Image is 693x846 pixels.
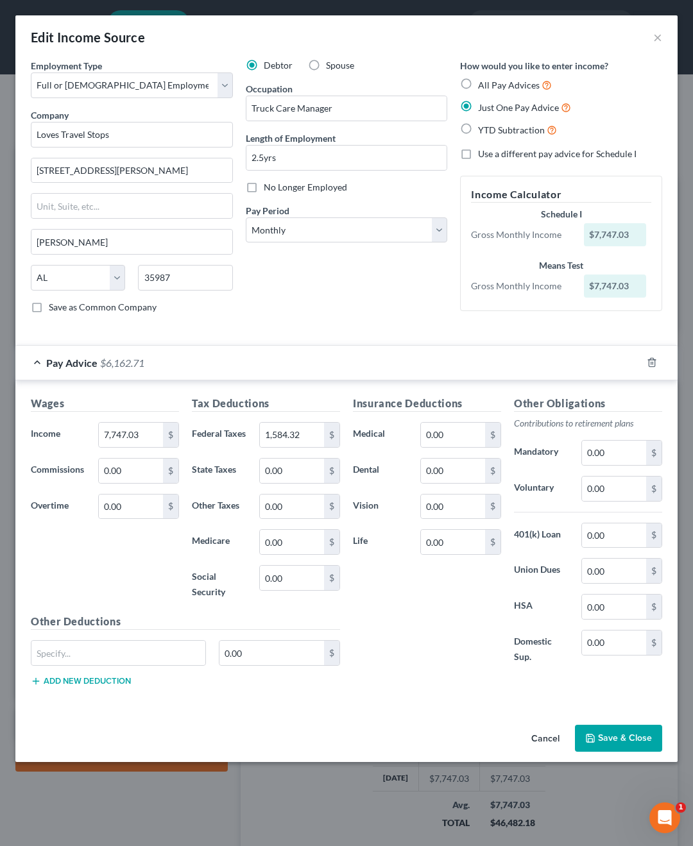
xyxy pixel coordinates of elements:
[49,301,157,312] span: Save as Common Company
[31,110,69,121] span: Company
[478,80,540,90] span: All Pay Advices
[31,122,233,148] input: Search company by name...
[185,458,253,484] label: State Taxes
[421,423,485,447] input: 0.00
[324,423,339,447] div: $
[264,182,347,192] span: No Longer Employed
[185,529,253,555] label: Medicare
[471,208,651,221] div: Schedule I
[460,59,608,72] label: How would you like to enter income?
[485,459,501,483] div: $
[646,630,662,655] div: $
[185,422,253,448] label: Federal Taxes
[508,523,575,548] label: 401(k) Loan
[508,558,575,584] label: Union Dues
[46,357,98,369] span: Pay Advice
[478,102,559,113] span: Just One Pay Advice
[192,396,340,412] h5: Tax Deductions
[353,396,501,412] h5: Insurance Deductions
[31,676,131,686] button: Add new deduction
[324,641,339,665] div: $
[584,275,646,298] div: $7,747.03
[485,530,501,554] div: $
[100,357,144,369] span: $6,162.71
[31,28,145,46] div: Edit Income Source
[260,566,324,590] input: 0.00
[649,802,680,833] iframe: Intercom live chat
[260,459,324,483] input: 0.00
[260,530,324,554] input: 0.00
[421,495,485,519] input: 0.00
[582,630,646,655] input: 0.00
[346,529,414,555] label: Life
[31,194,232,218] input: Unit, Suite, etc...
[646,559,662,583] div: $
[508,594,575,620] label: HSA
[582,477,646,501] input: 0.00
[582,441,646,465] input: 0.00
[324,530,339,554] div: $
[324,459,339,483] div: $
[324,566,339,590] div: $
[346,494,414,520] label: Vision
[514,417,662,430] p: Contributions to retirement plans
[99,459,163,483] input: 0.00
[326,60,354,71] span: Spouse
[163,495,178,519] div: $
[471,187,651,203] h5: Income Calculator
[246,82,293,96] label: Occupation
[421,459,485,483] input: 0.00
[264,60,293,71] span: Debtor
[99,423,163,447] input: 0.00
[646,595,662,619] div: $
[521,726,570,752] button: Cancel
[646,441,662,465] div: $
[246,131,336,145] label: Length of Employment
[246,146,447,170] input: ex: 2 years
[31,158,232,183] input: Enter address...
[163,459,178,483] div: $
[31,60,102,71] span: Employment Type
[219,641,324,665] input: 0.00
[246,96,447,121] input: --
[465,228,577,241] div: Gross Monthly Income
[676,802,686,813] span: 1
[31,614,340,630] h5: Other Deductions
[185,494,253,520] label: Other Taxes
[346,458,414,484] label: Dental
[31,396,179,412] h5: Wages
[584,223,646,246] div: $7,747.03
[465,280,577,292] div: Gross Monthly Income
[485,423,501,447] div: $
[575,725,662,752] button: Save & Close
[582,559,646,583] input: 0.00
[471,259,651,272] div: Means Test
[508,440,575,466] label: Mandatory
[31,230,232,254] input: Enter city...
[260,423,324,447] input: 0.00
[646,477,662,501] div: $
[508,630,575,668] label: Domestic Sup.
[163,423,178,447] div: $
[324,495,339,519] div: $
[653,30,662,45] button: ×
[99,495,163,519] input: 0.00
[508,476,575,502] label: Voluntary
[582,595,646,619] input: 0.00
[485,495,501,519] div: $
[478,124,545,135] span: YTD Subtraction
[31,428,60,439] span: Income
[646,523,662,548] div: $
[421,530,485,554] input: 0.00
[24,494,92,520] label: Overtime
[582,523,646,548] input: 0.00
[246,205,289,216] span: Pay Period
[478,148,637,159] span: Use a different pay advice for Schedule I
[514,396,662,412] h5: Other Obligations
[185,565,253,604] label: Social Security
[138,265,232,291] input: Enter zip...
[24,458,92,484] label: Commissions
[346,422,414,448] label: Medical
[260,495,324,519] input: 0.00
[31,641,205,665] input: Specify...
